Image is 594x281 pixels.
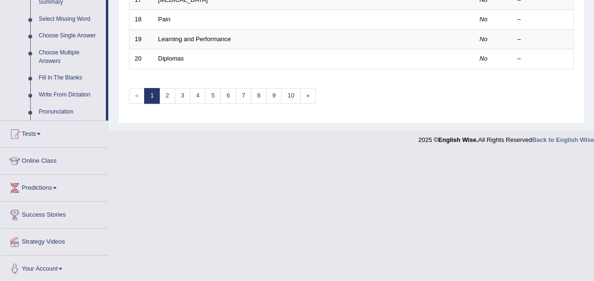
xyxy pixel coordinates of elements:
a: Learning and Performance [158,35,231,43]
div: 2025 © All Rights Reserved [418,131,594,144]
em: No [480,35,488,43]
td: 20 [129,49,153,69]
a: Strategy Videos [0,228,108,252]
a: Choose Multiple Answers [34,44,106,70]
span: « [129,88,145,104]
td: 19 [129,29,153,49]
a: 2 [159,88,175,104]
a: 10 [281,88,300,104]
a: 1 [144,88,160,104]
a: Pronunciation [34,104,106,121]
div: – [517,15,568,24]
div: – [517,54,568,63]
a: Diplomas [158,55,184,62]
td: 18 [129,10,153,30]
a: Back to English Wise [532,136,594,143]
a: Pain [158,16,171,23]
strong: English Wise. [438,136,478,143]
a: Tests [0,121,108,144]
a: 5 [205,88,221,104]
a: 9 [266,88,282,104]
em: No [480,55,488,62]
a: Online Class [0,148,108,171]
a: Predictions [0,175,108,198]
a: Select Missing Word [34,11,106,28]
a: 7 [236,88,251,104]
div: – [517,35,568,44]
a: 4 [190,88,206,104]
a: » [300,88,316,104]
a: Success Stories [0,202,108,225]
a: Your Account [0,255,108,279]
a: 8 [251,88,267,104]
a: 3 [175,88,190,104]
a: Write From Dictation [34,87,106,104]
em: No [480,16,488,23]
a: Choose Single Answer [34,27,106,44]
a: Fill In The Blanks [34,70,106,87]
a: 6 [220,88,236,104]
